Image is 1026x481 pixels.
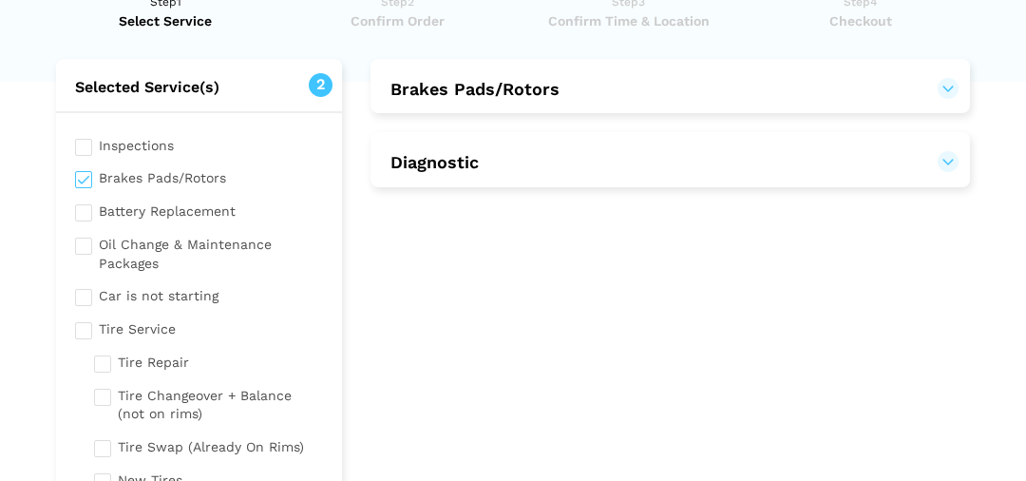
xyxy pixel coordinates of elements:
span: Confirm Order [288,11,507,30]
h2: Selected Service(s) [56,78,342,97]
span: Checkout [750,11,970,30]
button: Brakes Pads/Rotors [389,78,951,101]
span: Select Service [56,11,275,30]
button: Diagnostic [389,151,951,174]
span: 2 [309,73,332,97]
span: Confirm Time & Location [519,11,738,30]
